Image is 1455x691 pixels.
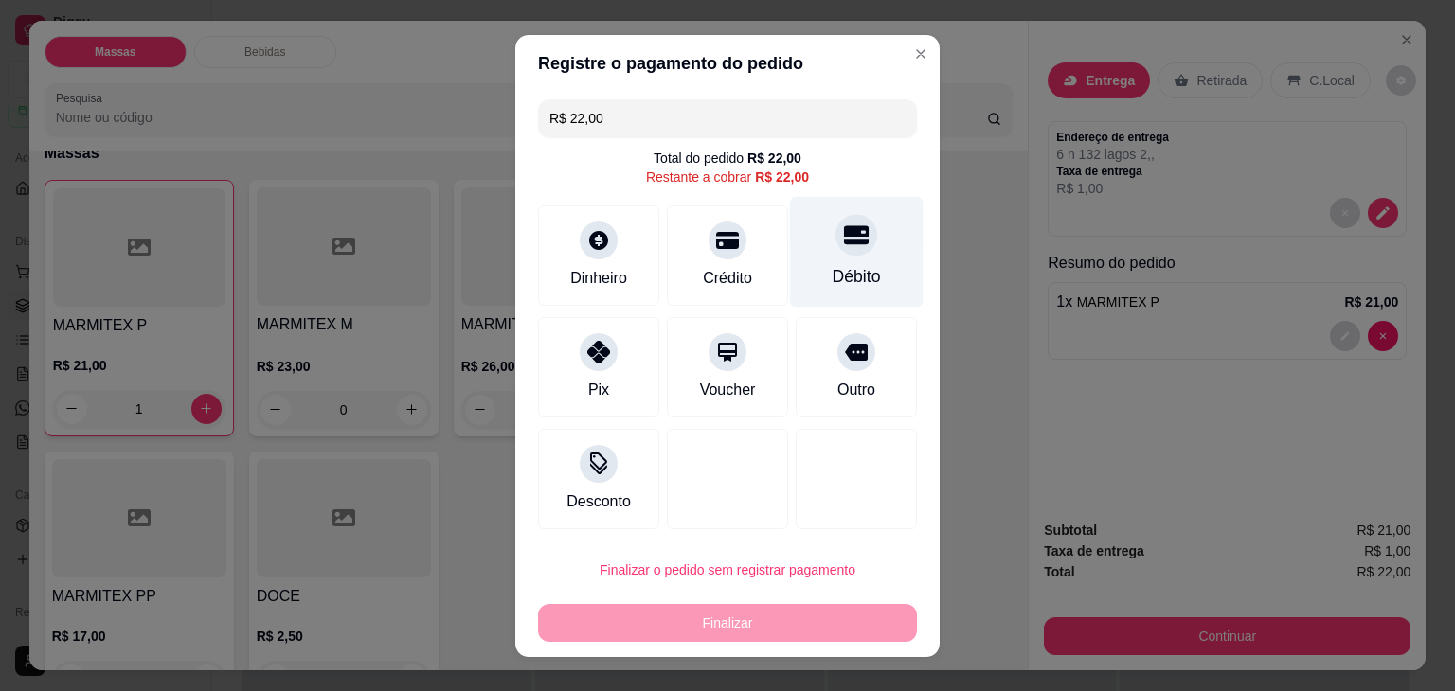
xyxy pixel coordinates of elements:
[747,149,801,168] div: R$ 22,00
[703,267,752,290] div: Crédito
[646,168,809,186] div: Restante a cobrar
[549,99,906,137] input: Ex.: hambúrguer de cordeiro
[654,149,801,168] div: Total do pedido
[538,551,917,589] button: Finalizar o pedido sem registrar pagamento
[566,490,631,513] div: Desconto
[755,168,809,186] div: R$ 22,00
[700,379,756,401] div: Voucher
[833,264,881,289] div: Débito
[588,379,609,401] div: Pix
[515,35,940,92] header: Registre o pagamento do pedido
[837,379,875,401] div: Outro
[906,39,936,69] button: Close
[570,267,627,290] div: Dinheiro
